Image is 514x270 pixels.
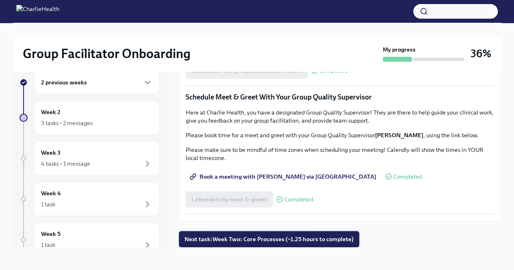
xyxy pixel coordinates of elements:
[20,182,159,216] a: Week 41 task
[393,174,422,180] span: Completed
[23,45,191,62] h2: Group Facilitator Onboarding
[41,108,61,117] h6: Week 2
[179,231,359,247] button: Next task:Week Two: Core Processes (~1.25 hours to complete)
[16,5,59,18] img: CharlieHealth
[41,200,55,208] div: 1 task
[184,235,354,243] span: Next task : Week Two: Core Processes (~1.25 hours to complete)
[191,173,376,181] span: Book a meeting with [PERSON_NAME] via [GEOGRAPHIC_DATA]
[186,168,382,185] a: Book a meeting with [PERSON_NAME] via [GEOGRAPHIC_DATA]
[41,241,55,249] div: 1 task
[41,160,90,168] div: 4 tasks • 1 message
[471,46,491,61] h3: 36%
[20,222,159,257] a: Week 51 task
[186,131,494,139] p: Please book time for a meet and greet with your Group Quality Supervisor , using the link below.
[375,132,423,139] strong: [PERSON_NAME]
[319,68,348,74] span: Completed
[284,197,313,203] span: Completed
[20,141,159,175] a: Week 34 tasks • 1 message
[20,101,159,135] a: Week 23 tasks • 2 messages
[41,229,61,238] h6: Week 5
[41,189,61,198] h6: Week 4
[41,78,87,87] h6: 2 previous weeks
[41,148,61,157] h6: Week 3
[383,45,416,54] strong: My progress
[34,71,159,94] div: 2 previous weeks
[186,108,494,125] p: Here at Charlie Health, you have a designated Group Quality Supervisor! They are there to help gu...
[186,146,494,162] p: Please make sure to be mindful of time zones when scheduling your meeting! Calendly will show the...
[186,92,494,102] p: Schedule Meet & Greet With Your Group Quality Supervisor
[41,119,93,127] div: 3 tasks • 2 messages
